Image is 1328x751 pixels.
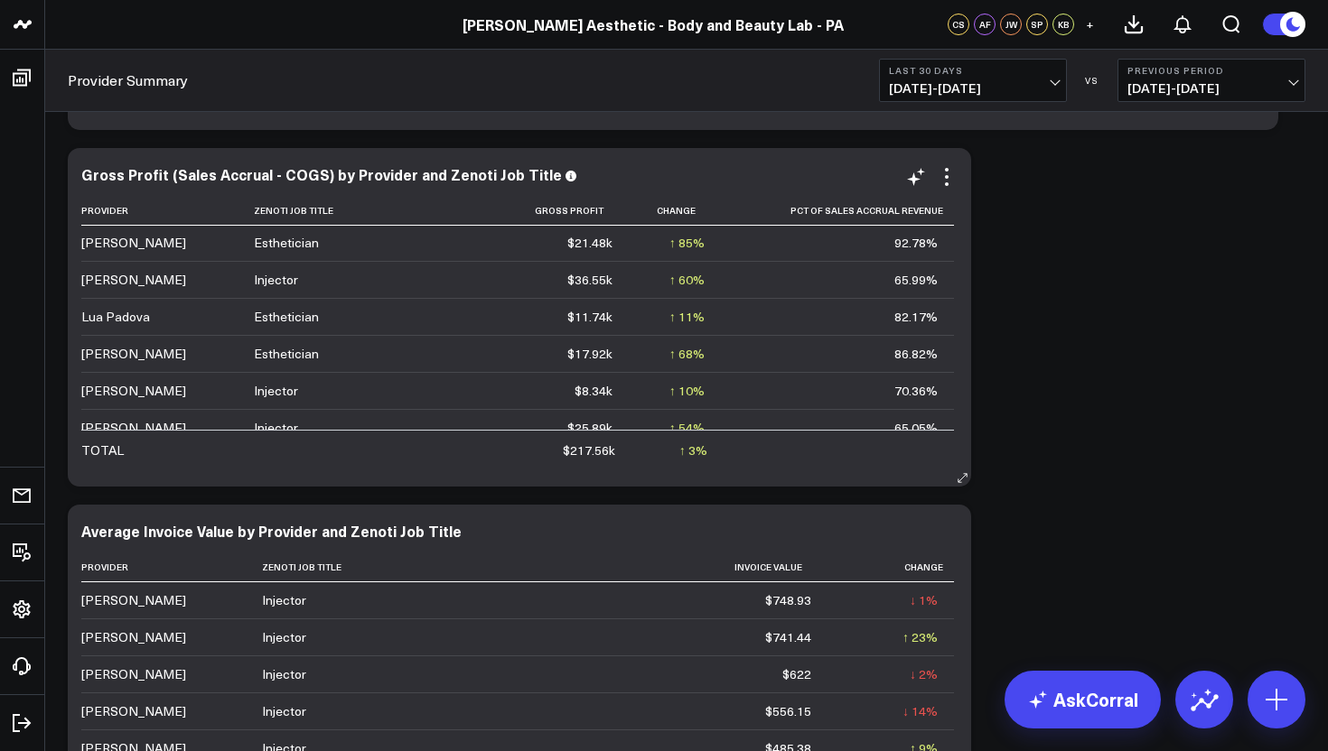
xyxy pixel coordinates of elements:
[1127,81,1295,96] span: [DATE] - [DATE]
[254,308,319,326] div: Esthetician
[669,308,705,326] div: ↑ 11%
[254,271,298,289] div: Injector
[81,552,262,582] th: Provider
[567,234,613,252] div: $21.48k
[254,419,298,437] div: Injector
[567,419,613,437] div: $25.89k
[81,308,150,326] div: Lua Padova
[669,271,705,289] div: ↑ 60%
[669,345,705,363] div: ↑ 68%
[254,382,298,400] div: Injector
[81,521,462,541] div: Average Invoice Value by Provider and Zenoti Job Title
[902,628,938,646] div: ↑ 23%
[1052,14,1074,35] div: KB
[894,345,938,363] div: 86.82%
[1026,14,1048,35] div: SP
[81,419,186,437] div: [PERSON_NAME]
[81,382,186,400] div: [PERSON_NAME]
[81,591,186,609] div: [PERSON_NAME]
[1086,18,1094,31] span: +
[254,234,319,252] div: Esthetician
[948,14,969,35] div: CS
[1079,14,1100,35] button: +
[782,665,811,683] div: $622
[879,59,1067,102] button: Last 30 Days[DATE]-[DATE]
[910,665,938,683] div: ↓ 2%
[894,382,938,400] div: 70.36%
[81,665,186,683] div: [PERSON_NAME]
[575,382,613,400] div: $8.34k
[567,271,613,289] div: $36.55k
[721,196,954,226] th: Pct Of Sales Accrual Revenue
[81,164,562,184] div: Gross Profit (Sales Accrual - COGS) by Provider and Zenoti Job Title
[81,702,186,720] div: [PERSON_NAME]
[495,196,629,226] th: Gross Profit
[669,234,705,252] div: ↑ 85%
[81,628,186,646] div: [PERSON_NAME]
[974,14,996,35] div: AF
[463,14,844,34] a: [PERSON_NAME] Aesthetic - Body and Beauty Lab - PA
[626,552,827,582] th: Invoice Value
[567,308,613,326] div: $11.74k
[254,196,495,226] th: Zenoti Job Title
[1127,65,1295,76] b: Previous Period
[254,345,319,363] div: Esthetician
[262,552,626,582] th: Zenoti Job Title
[629,196,720,226] th: Change
[262,628,306,646] div: Injector
[1005,671,1161,728] a: AskCorral
[894,419,938,437] div: 65.05%
[889,65,1057,76] b: Last 30 Days
[679,441,707,459] div: ↑ 3%
[68,70,188,90] a: Provider Summary
[81,196,254,226] th: Provider
[262,702,306,720] div: Injector
[262,591,306,609] div: Injector
[889,81,1057,96] span: [DATE] - [DATE]
[81,234,186,252] div: [PERSON_NAME]
[902,702,938,720] div: ↓ 14%
[1000,14,1022,35] div: JW
[894,308,938,326] div: 82.17%
[669,382,705,400] div: ↑ 10%
[894,271,938,289] div: 65.99%
[567,345,613,363] div: $17.92k
[81,271,186,289] div: [PERSON_NAME]
[1118,59,1305,102] button: Previous Period[DATE]-[DATE]
[765,702,811,720] div: $556.15
[910,591,938,609] div: ↓ 1%
[828,552,954,582] th: Change
[81,345,186,363] div: [PERSON_NAME]
[669,419,705,437] div: ↑ 54%
[765,591,811,609] div: $748.93
[563,441,615,459] div: $217.56k
[894,234,938,252] div: 92.78%
[81,441,124,459] div: TOTAL
[1076,75,1108,86] div: VS
[765,628,811,646] div: $741.44
[262,665,306,683] div: Injector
